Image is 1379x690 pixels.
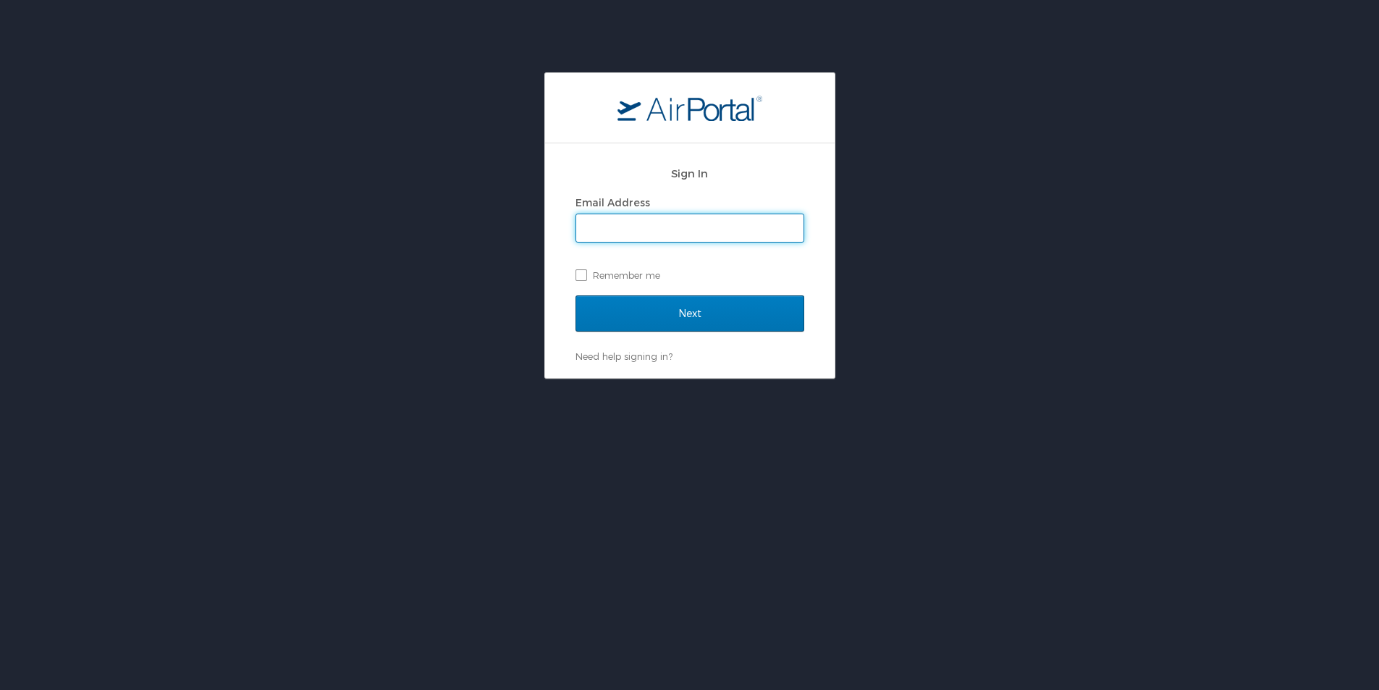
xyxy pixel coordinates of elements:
a: Need help signing in? [575,350,672,362]
img: logo [617,95,762,121]
label: Email Address [575,196,650,209]
label: Remember me [575,264,804,286]
input: Next [575,295,804,332]
h2: Sign In [575,165,804,182]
